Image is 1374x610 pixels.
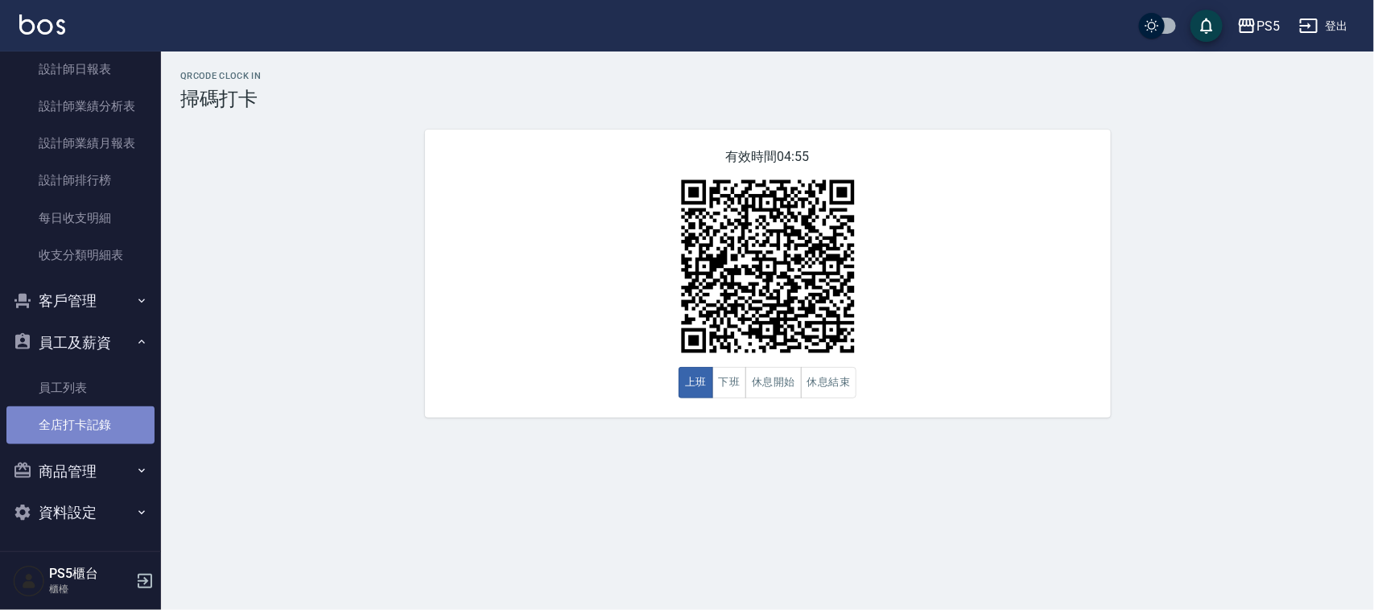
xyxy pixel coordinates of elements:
[1256,16,1280,36] div: PS5
[6,280,155,322] button: 客戶管理
[6,451,155,493] button: 商品管理
[1293,11,1355,41] button: 登出
[49,566,131,582] h5: PS5櫃台
[745,367,802,398] button: 休息開始
[679,367,713,398] button: 上班
[1190,10,1223,42] button: save
[425,130,1111,418] div: 有效時間 04:55
[180,88,1355,110] h3: 掃碼打卡
[49,582,131,596] p: 櫃檯
[13,565,45,597] img: Person
[6,125,155,162] a: 設計師業績月報表
[6,162,155,199] a: 設計師排行榜
[801,367,857,398] button: 休息結束
[712,367,747,398] button: 下班
[6,200,155,237] a: 每日收支明細
[6,237,155,274] a: 收支分類明細表
[6,322,155,364] button: 員工及薪資
[6,492,155,534] button: 資料設定
[19,14,65,35] img: Logo
[180,71,1355,81] h2: QRcode Clock In
[6,369,155,406] a: 員工列表
[1231,10,1286,43] button: PS5
[6,51,155,88] a: 設計師日報表
[6,88,155,125] a: 設計師業績分析表
[6,406,155,443] a: 全店打卡記錄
